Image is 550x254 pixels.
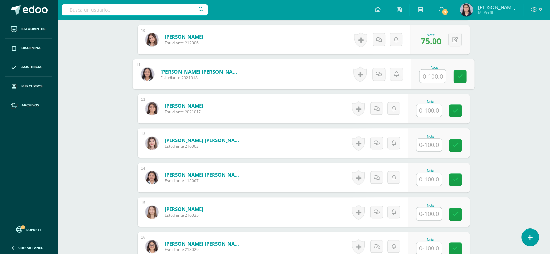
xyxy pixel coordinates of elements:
span: 2 [441,8,448,16]
a: [PERSON_NAME] [PERSON_NAME] [165,240,243,247]
span: Mi Perfil [478,10,515,15]
span: Estudiante 2021018 [160,75,241,81]
div: Nota: [421,33,441,37]
span: Soporte [26,227,42,232]
span: 75.00 [421,35,441,47]
a: Archivos [5,96,52,115]
input: 0-100.0 [416,104,442,117]
a: Asistencia [5,58,52,77]
span: Asistencia [21,64,42,70]
a: [PERSON_NAME] [PERSON_NAME] [165,171,243,178]
img: 541f4cb79db491c2b700252b74bef2c7.png [460,3,473,16]
a: Soporte [8,225,49,234]
span: Archivos [21,103,39,108]
span: Estudiante 115067 [165,178,243,183]
a: [PERSON_NAME] [165,102,203,109]
img: 36a3df09e25c030535c780a9c8bd5572.png [145,102,158,115]
input: 0-100.0 [420,70,446,83]
a: Disciplina [5,39,52,58]
img: 77847ddb6b5b9aa360bda9e432518848.png [145,240,158,253]
a: [PERSON_NAME] [PERSON_NAME] [165,137,243,143]
a: Estudiantes [5,20,52,39]
span: Estudiantes [21,26,45,32]
a: Mis cursos [5,77,52,96]
div: Nota [416,204,445,207]
input: Busca un usuario... [62,4,208,15]
input: 0-100.0 [416,173,442,186]
span: Estudiante 216003 [165,143,243,149]
a: [PERSON_NAME] [165,33,203,40]
input: 0-100.0 [416,139,442,151]
img: eddb8828fde9dd0fe8de07795d1dab80.png [145,171,158,184]
span: Disciplina [21,46,41,51]
a: [PERSON_NAME] [165,206,203,212]
img: 940aaff72454cfa54de82f8ef5641fda.png [145,33,158,46]
a: [PERSON_NAME] [PERSON_NAME] [160,68,241,75]
span: Estudiante 216035 [165,212,203,218]
span: Estudiante 2021017 [165,109,203,114]
div: Nota [416,135,445,138]
div: Nota [416,238,445,242]
div: Nota [416,169,445,173]
img: 6be5a4e3db0b8a49161eb5c2d5f83f91.png [141,67,154,81]
span: [PERSON_NAME] [478,4,515,10]
div: Nota [416,100,445,104]
span: Estudiante 213029 [165,247,243,252]
span: Mis cursos [21,84,42,89]
div: Nota [419,65,449,69]
img: 9411b8e690d78d6a2bebb7b98c34f133.png [145,206,158,219]
span: Estudiante 212006 [165,40,203,46]
span: Cerrar panel [18,246,43,250]
input: 0-100.0 [416,207,442,220]
img: 81b7d2820b3e89e21eaa93ef71b3b46e.png [145,137,158,150]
